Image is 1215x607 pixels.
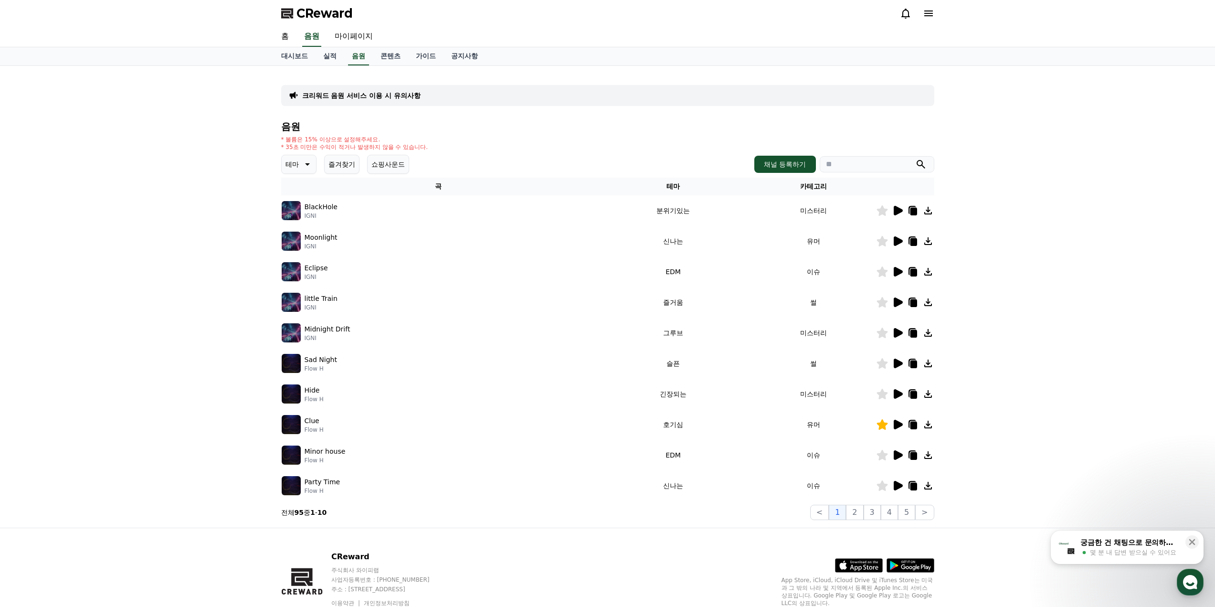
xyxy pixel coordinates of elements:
a: 이용약관 [331,600,361,607]
button: > [915,505,934,520]
td: 미스터리 [751,379,876,409]
a: 마이페이지 [327,27,380,47]
button: 5 [898,505,915,520]
img: music [282,232,301,251]
p: Flow H [305,457,346,464]
p: Moonlight [305,233,338,243]
a: 음원 [302,27,321,47]
p: * 35초 미만은 수익이 적거나 발생하지 않을 수 있습니다. [281,143,428,151]
a: 대시보드 [274,47,316,65]
strong: 1 [310,509,315,516]
p: App Store, iCloud, iCloud Drive 및 iTunes Store는 미국과 그 밖의 나라 및 지역에서 등록된 Apple Inc.의 서비스 상표입니다. Goo... [782,576,934,607]
a: 실적 [316,47,344,65]
td: EDM [595,440,750,470]
img: music [282,323,301,342]
button: 3 [864,505,881,520]
p: IGNI [305,212,338,220]
td: 썰 [751,287,876,318]
p: IGNI [305,304,338,311]
td: 슬픈 [595,348,750,379]
th: 테마 [595,178,750,195]
button: 2 [846,505,863,520]
td: 분위기있는 [595,195,750,226]
td: 미스터리 [751,318,876,348]
p: Flow H [305,487,340,495]
strong: 10 [317,509,327,516]
button: 테마 [281,155,317,174]
button: 채널 등록하기 [754,156,815,173]
p: Party Time [305,477,340,487]
a: 개인정보처리방침 [364,600,410,607]
img: music [282,262,301,281]
td: 이슈 [751,256,876,287]
p: 전체 중 - [281,508,327,517]
h4: 음원 [281,121,934,132]
p: IGNI [305,243,338,250]
p: CReward [331,551,448,563]
td: 썰 [751,348,876,379]
td: 신나는 [595,226,750,256]
td: 미스터리 [751,195,876,226]
td: 즐거움 [595,287,750,318]
p: BlackHole [305,202,338,212]
p: IGNI [305,334,350,342]
img: music [282,293,301,312]
p: Minor house [305,447,346,457]
a: CReward [281,6,353,21]
p: Clue [305,416,319,426]
td: 호기심 [595,409,750,440]
a: 가이드 [408,47,444,65]
p: Midnight Drift [305,324,350,334]
p: 테마 [285,158,299,171]
button: 즐겨찾기 [324,155,359,174]
button: 4 [881,505,898,520]
p: Sad Night [305,355,337,365]
td: 그루브 [595,318,750,348]
td: 긴장되는 [595,379,750,409]
td: 유머 [751,409,876,440]
p: * 볼륨은 15% 이상으로 설정해주세요. [281,136,428,143]
a: 콘텐츠 [373,47,408,65]
img: music [282,476,301,495]
a: 공지사항 [444,47,486,65]
th: 카테고리 [751,178,876,195]
td: 유머 [751,226,876,256]
button: 쇼핑사운드 [367,155,409,174]
span: CReward [296,6,353,21]
img: music [282,415,301,434]
p: Eclipse [305,263,328,273]
td: 이슈 [751,440,876,470]
img: music [282,384,301,404]
p: Hide [305,385,320,395]
img: music [282,446,301,465]
p: 주식회사 와이피랩 [331,566,448,574]
p: Flow H [305,426,324,434]
button: 1 [829,505,846,520]
button: < [810,505,829,520]
td: EDM [595,256,750,287]
img: music [282,201,301,220]
a: 크리워드 음원 서비스 이용 시 유의사항 [302,91,421,100]
a: 홈 [274,27,296,47]
a: 음원 [348,47,369,65]
p: little Train [305,294,338,304]
strong: 95 [295,509,304,516]
p: Flow H [305,365,337,373]
td: 신나는 [595,470,750,501]
p: 주소 : [STREET_ADDRESS] [331,586,448,593]
p: Flow H [305,395,324,403]
th: 곡 [281,178,596,195]
img: music [282,354,301,373]
p: 사업자등록번호 : [PHONE_NUMBER] [331,576,448,584]
p: IGNI [305,273,328,281]
td: 이슈 [751,470,876,501]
